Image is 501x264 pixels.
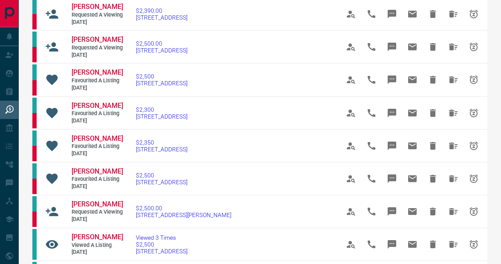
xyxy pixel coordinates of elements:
[402,70,423,90] span: Email
[136,241,187,248] span: $2,500
[341,168,361,189] span: View Profile
[341,70,361,90] span: View Profile
[32,212,37,227] div: property.ca
[72,35,123,44] a: [PERSON_NAME]
[72,134,123,142] span: [PERSON_NAME]
[136,73,187,80] span: $2,500
[136,80,187,87] span: [STREET_ADDRESS]
[72,12,123,19] span: Requested a Viewing
[32,14,37,29] div: property.ca
[382,4,402,24] span: Message
[464,136,484,156] span: Snooze
[136,113,187,120] span: [STREET_ADDRESS]
[136,139,187,146] span: $2,350
[136,234,187,241] span: Viewed 3 Times
[32,98,37,113] div: condos.ca
[72,19,123,26] span: [DATE]
[72,68,123,76] span: [PERSON_NAME]
[136,73,187,87] a: $2,500[STREET_ADDRESS]
[32,47,37,62] div: property.ca
[136,205,231,218] a: $2,500.00[STREET_ADDRESS][PERSON_NAME]
[341,136,361,156] span: View Profile
[72,3,123,12] a: [PERSON_NAME]
[32,32,37,47] div: condos.ca
[443,168,464,189] span: Hide All from Sruthi Krishnasree
[382,103,402,123] span: Message
[341,4,361,24] span: View Profile
[136,40,187,54] a: $2,500.00[STREET_ADDRESS]
[72,183,123,190] span: [DATE]
[382,201,402,222] span: Message
[443,136,464,156] span: Hide All from Sruthi Krishnasree
[136,106,187,120] a: $2,300[STREET_ADDRESS]
[382,37,402,57] span: Message
[361,4,382,24] span: Call
[72,117,123,125] span: [DATE]
[136,14,187,21] span: [STREET_ADDRESS]
[443,37,464,57] span: Hide All from Sruthi Krishnasree
[464,234,484,255] span: Snooze
[464,168,484,189] span: Snooze
[423,37,443,57] span: Hide
[72,150,123,157] span: [DATE]
[32,146,37,161] div: property.ca
[72,110,123,117] span: Favourited a Listing
[136,40,187,47] span: $2,500.00
[402,234,423,255] span: Email
[464,37,484,57] span: Snooze
[423,201,443,222] span: Hide
[32,80,37,96] div: property.ca
[32,196,37,212] div: condos.ca
[443,103,464,123] span: Hide All from Sruthi Krishnasree
[361,103,382,123] span: Call
[361,168,382,189] span: Call
[72,68,123,77] a: [PERSON_NAME]
[402,37,423,57] span: Email
[72,200,123,208] span: [PERSON_NAME]
[423,168,443,189] span: Hide
[72,233,123,241] span: [PERSON_NAME]
[423,234,443,255] span: Hide
[341,37,361,57] span: View Profile
[32,131,37,146] div: condos.ca
[402,4,423,24] span: Email
[361,37,382,57] span: Call
[72,209,123,216] span: Requested a Viewing
[136,248,187,255] span: [STREET_ADDRESS]
[32,179,37,194] div: property.ca
[72,3,123,11] span: [PERSON_NAME]
[72,35,123,44] span: [PERSON_NAME]
[382,136,402,156] span: Message
[32,229,37,260] div: condos.ca
[72,216,123,223] span: [DATE]
[72,134,123,143] a: [PERSON_NAME]
[341,234,361,255] span: View Profile
[464,103,484,123] span: Snooze
[136,172,187,186] a: $2,500[STREET_ADDRESS]
[72,167,123,176] a: [PERSON_NAME]
[341,103,361,123] span: View Profile
[361,136,382,156] span: Call
[443,4,464,24] span: Hide All from Sruthi Krishnasree
[402,136,423,156] span: Email
[72,167,123,175] span: [PERSON_NAME]
[341,201,361,222] span: View Profile
[72,176,123,183] span: Favourited a Listing
[464,201,484,222] span: Snooze
[32,163,37,179] div: condos.ca
[423,136,443,156] span: Hide
[382,70,402,90] span: Message
[72,84,123,92] span: [DATE]
[361,70,382,90] span: Call
[382,234,402,255] span: Message
[136,172,187,179] span: $2,500
[136,47,187,54] span: [STREET_ADDRESS]
[402,201,423,222] span: Email
[32,113,37,128] div: property.ca
[382,168,402,189] span: Message
[402,103,423,123] span: Email
[423,70,443,90] span: Hide
[443,234,464,255] span: Hide All from Ana Maria
[32,64,37,80] div: condos.ca
[136,7,187,14] span: $2,390.00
